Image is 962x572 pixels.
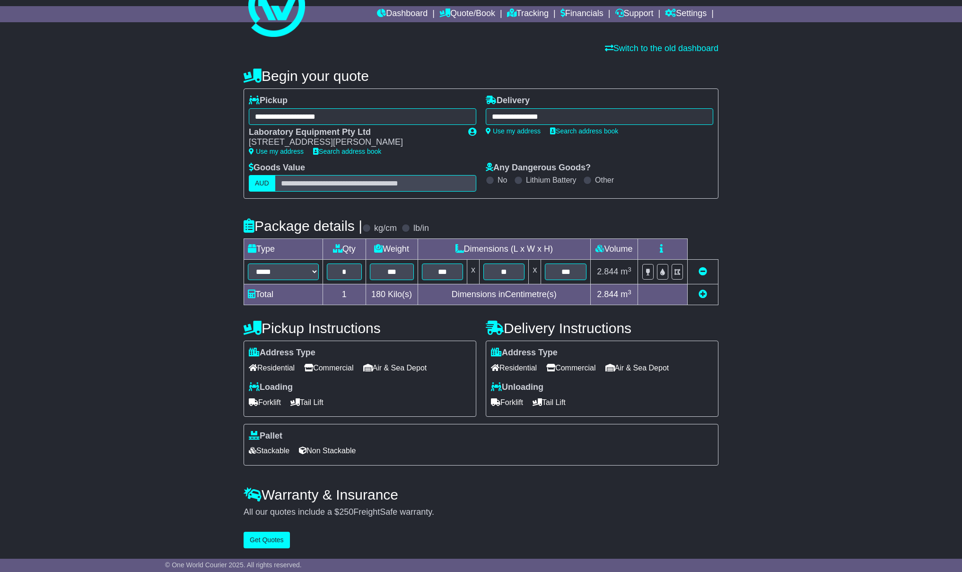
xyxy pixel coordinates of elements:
[597,267,618,276] span: 2.844
[249,96,288,106] label: Pickup
[249,443,289,458] span: Stackable
[590,239,638,260] td: Volume
[615,6,654,22] a: Support
[249,163,305,173] label: Goods Value
[323,239,366,260] td: Qty
[529,260,541,284] td: x
[595,176,614,185] label: Other
[249,137,459,148] div: [STREET_ADDRESS][PERSON_NAME]
[597,290,618,299] span: 2.844
[377,6,428,22] a: Dashboard
[299,443,356,458] span: Non Stackable
[491,382,543,393] label: Unloading
[244,239,323,260] td: Type
[249,431,282,441] label: Pallet
[665,6,707,22] a: Settings
[413,223,429,234] label: lb/in
[486,163,591,173] label: Any Dangerous Goods?
[491,361,537,375] span: Residential
[323,284,366,305] td: 1
[605,44,718,53] a: Switch to the old dashboard
[244,487,718,502] h4: Warranty & Insurance
[244,218,362,234] h4: Package details |
[249,348,315,358] label: Address Type
[486,96,530,106] label: Delivery
[605,361,669,375] span: Air & Sea Depot
[165,561,302,569] span: © One World Courier 2025. All rights reserved.
[249,382,293,393] label: Loading
[699,267,707,276] a: Remove this item
[546,361,595,375] span: Commercial
[507,6,549,22] a: Tracking
[244,284,323,305] td: Total
[244,532,290,548] button: Get Quotes
[418,284,590,305] td: Dimensions in Centimetre(s)
[244,320,476,336] h4: Pickup Instructions
[628,266,631,273] sup: 3
[699,290,707,299] a: Add new item
[439,6,495,22] a: Quote/Book
[363,361,427,375] span: Air & Sea Depot
[313,148,381,155] a: Search address book
[498,176,507,185] label: No
[249,395,281,410] span: Forklift
[491,348,558,358] label: Address Type
[244,507,718,518] div: All our quotes include a $ FreightSafe warranty.
[374,223,397,234] label: kg/cm
[526,176,577,185] label: Lithium Battery
[244,68,718,84] h4: Begin your quote
[249,175,275,192] label: AUD
[621,290,631,299] span: m
[418,239,590,260] td: Dimensions (L x W x H)
[366,284,418,305] td: Kilo(s)
[371,290,385,299] span: 180
[290,395,324,410] span: Tail Lift
[560,6,603,22] a: Financials
[304,361,353,375] span: Commercial
[366,239,418,260] td: Weight
[486,127,541,135] a: Use my address
[621,267,631,276] span: m
[491,395,523,410] span: Forklift
[249,361,295,375] span: Residential
[467,260,480,284] td: x
[249,148,304,155] a: Use my address
[628,289,631,296] sup: 3
[550,127,618,135] a: Search address book
[249,127,459,138] div: Laboratory Equipment Pty Ltd
[533,395,566,410] span: Tail Lift
[339,507,353,517] span: 250
[486,320,718,336] h4: Delivery Instructions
